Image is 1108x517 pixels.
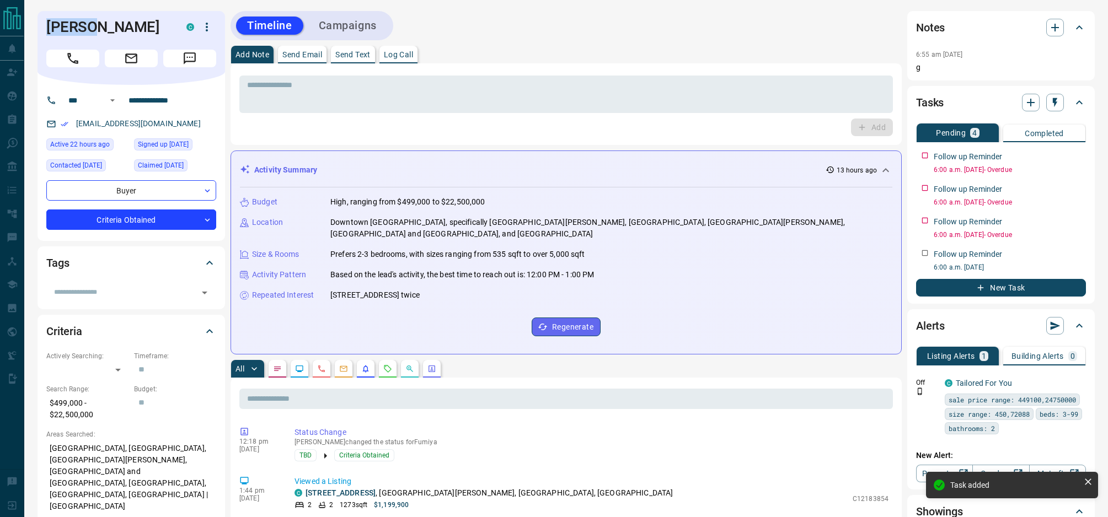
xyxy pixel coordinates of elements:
[295,438,888,446] p: [PERSON_NAME] changed the status for Fumiya
[308,500,312,510] p: 2
[936,129,966,137] p: Pending
[837,165,877,175] p: 13 hours ago
[532,317,601,336] button: Regenerate
[934,216,1002,228] p: Follow up Reminder
[405,364,414,373] svg: Opportunities
[916,387,924,395] svg: Push Notification Only
[46,429,216,439] p: Areas Searched:
[273,364,282,373] svg: Notes
[945,379,952,387] div: condos.ca
[950,481,1079,489] div: Task added
[252,249,299,260] p: Size & Rooms
[295,489,302,497] div: condos.ca
[295,476,888,487] p: Viewed a Listing
[916,317,945,335] h2: Alerts
[330,217,892,240] p: Downtown [GEOGRAPHIC_DATA], specifically [GEOGRAPHIC_DATA][PERSON_NAME], [GEOGRAPHIC_DATA], [GEOG...
[282,51,322,58] p: Send Email
[916,450,1086,461] p: New Alert:
[239,438,278,445] p: 12:18 pm
[163,50,216,67] span: Message
[916,62,1086,73] p: g
[306,487,673,499] p: , [GEOGRAPHIC_DATA][PERSON_NAME], [GEOGRAPHIC_DATA], [GEOGRAPHIC_DATA]
[934,165,1086,175] p: 6:00 a.m. [DATE] - Overdue
[916,14,1086,41] div: Notes
[949,408,1030,419] span: size range: 450,72088
[949,423,995,434] span: bathrooms: 2
[50,160,102,171] span: Contacted [DATE]
[295,364,304,373] svg: Lead Browsing Activity
[1040,408,1078,419] span: beds: 3-99
[916,378,938,387] p: Off
[934,197,1086,207] p: 6:00 a.m. [DATE] - Overdue
[306,488,376,497] a: [STREET_ADDRESS]
[235,365,244,373] p: All
[254,164,317,176] p: Activity Summary
[106,94,119,107] button: Open
[916,51,963,58] p: 6:55 am [DATE]
[330,289,420,301] p: [STREET_ADDRESS] twice
[317,364,326,373] svg: Calls
[46,180,216,201] div: Buyer
[308,17,388,35] button: Campaigns
[956,379,1012,387] a: Tailored For You
[934,184,1002,195] p: Follow up Reminder
[138,139,189,150] span: Signed up [DATE]
[236,17,303,35] button: Timeline
[299,450,312,461] span: TBD
[916,19,945,36] h2: Notes
[916,279,1086,297] button: New Task
[197,285,212,300] button: Open
[916,94,944,111] h2: Tasks
[934,151,1002,163] p: Follow up Reminder
[46,384,129,394] p: Search Range:
[239,494,278,502] p: [DATE]
[134,384,216,394] p: Budget:
[853,494,888,504] p: C12183854
[340,500,367,510] p: 1273 sqft
[427,364,436,373] svg: Agent Actions
[134,351,216,361] p: Timeframe:
[252,217,283,228] p: Location
[972,129,977,137] p: 4
[138,160,184,171] span: Claimed [DATE]
[239,487,278,494] p: 1:44 pm
[1011,352,1064,360] p: Building Alerts
[361,364,370,373] svg: Listing Alerts
[252,269,306,281] p: Activity Pattern
[240,160,892,180] div: Activity Summary13 hours ago
[105,50,158,67] span: Email
[1070,352,1075,360] p: 0
[50,139,110,150] span: Active 22 hours ago
[934,249,1002,260] p: Follow up Reminder
[339,450,389,461] span: Criteria Obtained
[134,159,216,175] div: Sun Aug 17 2025
[384,51,413,58] p: Log Call
[46,18,170,36] h1: [PERSON_NAME]
[383,364,392,373] svg: Requests
[46,50,99,67] span: Call
[916,465,973,482] a: Property
[46,254,69,272] h2: Tags
[252,289,314,301] p: Repeated Interest
[46,351,129,361] p: Actively Searching:
[1029,465,1086,482] a: Mr.Loft
[186,23,194,31] div: condos.ca
[1025,130,1064,137] p: Completed
[374,500,409,510] p: $1,199,900
[934,262,1086,272] p: 6:00 a.m. [DATE]
[46,322,82,340] h2: Criteria
[330,269,594,281] p: Based on the lead's activity, the best time to reach out is: 12:00 PM - 1:00 PM
[916,89,1086,116] div: Tasks
[927,352,975,360] p: Listing Alerts
[949,394,1076,405] span: sale price range: 449100,24750000
[339,364,348,373] svg: Emails
[252,196,277,208] p: Budget
[972,465,1029,482] a: Condos
[335,51,371,58] p: Send Text
[46,209,216,230] div: Criteria Obtained
[295,427,888,438] p: Status Change
[916,313,1086,339] div: Alerts
[235,51,269,58] p: Add Note
[76,119,201,128] a: [EMAIL_ADDRESS][DOMAIN_NAME]
[934,230,1086,240] p: 6:00 a.m. [DATE] - Overdue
